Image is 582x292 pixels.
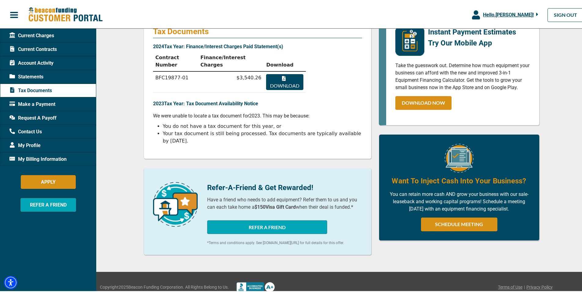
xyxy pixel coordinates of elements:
[207,219,327,233] button: REFER A FRIEND
[428,36,516,47] p: Try Our Mobile App
[9,154,67,162] span: My Billing Information
[526,283,553,289] a: Privacy Policy
[20,197,76,211] button: REFER A FRIEND
[153,111,362,118] p: We were unable to locate a tax document for 2023 . This may be because:
[153,181,198,225] img: refer-a-friend-icon.png
[395,61,530,90] p: Take the guesswork out. Determine how much equipment your business can afford with the new and im...
[9,86,52,93] span: Tax Documents
[198,50,264,70] th: Finance/Interest Charges
[421,216,497,230] a: SCHEDULE MEETING
[207,195,362,210] p: Have a friend who needs to add equipment? Refer them to us and you can each take home a when thei...
[163,121,362,129] li: You do not have a tax document for this year, or
[9,72,43,79] span: Statements
[9,31,54,38] span: Current Charges
[28,6,103,21] img: Beacon Funding Customer Portal Logo
[428,25,516,36] p: Instant Payment Estimates
[207,239,362,244] p: *Terms and conditions apply. See [DOMAIN_NAME][URL] for full details for this offer.
[395,95,452,109] a: DOWNLOAD NOW
[21,174,76,188] button: APPLY
[100,283,229,289] span: Copyright 2025 Beacon Funding Corporation. All Rights Belong to Us.
[9,113,57,121] span: Request A Payoff
[153,50,198,70] th: Contract Number
[498,283,522,289] a: Terms of Use
[9,58,53,66] span: Account Activity
[153,99,362,106] p: 2023 Tax Year: Tax Document Availability Notice
[153,42,362,49] p: 2024 Tax Year: Finance/Interest Charges Paid Statement(s)
[9,141,41,148] span: My Profile
[9,45,57,52] span: Current Contracts
[388,189,530,211] p: You can retain more cash AND grow your business with our sale-leaseback and working capital progr...
[153,25,362,35] p: Tax Documents
[207,181,362,192] p: Refer-A-Friend & Get Rewarded!
[9,127,42,134] span: Contact Us
[9,99,55,107] span: Make a Payment
[4,275,17,288] div: Accessibility Menu
[264,50,306,70] th: Download
[236,281,275,291] img: Better Bussines Beareau logo A+
[254,203,296,209] b: $150 Visa Gift Card
[483,11,534,16] span: Hello, [PERSON_NAME] !
[266,73,303,89] button: Download
[153,70,198,92] td: BFC19877-01
[395,25,424,55] img: mobile-app-logo.png
[392,175,526,185] h4: Want To Inject Cash Into Your Business?
[163,129,362,143] li: Your tax document is still being processed. Tax documents are typically available by [DATE].
[445,142,474,171] img: Equipment Financing Online Image
[198,70,264,92] td: $3,540.26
